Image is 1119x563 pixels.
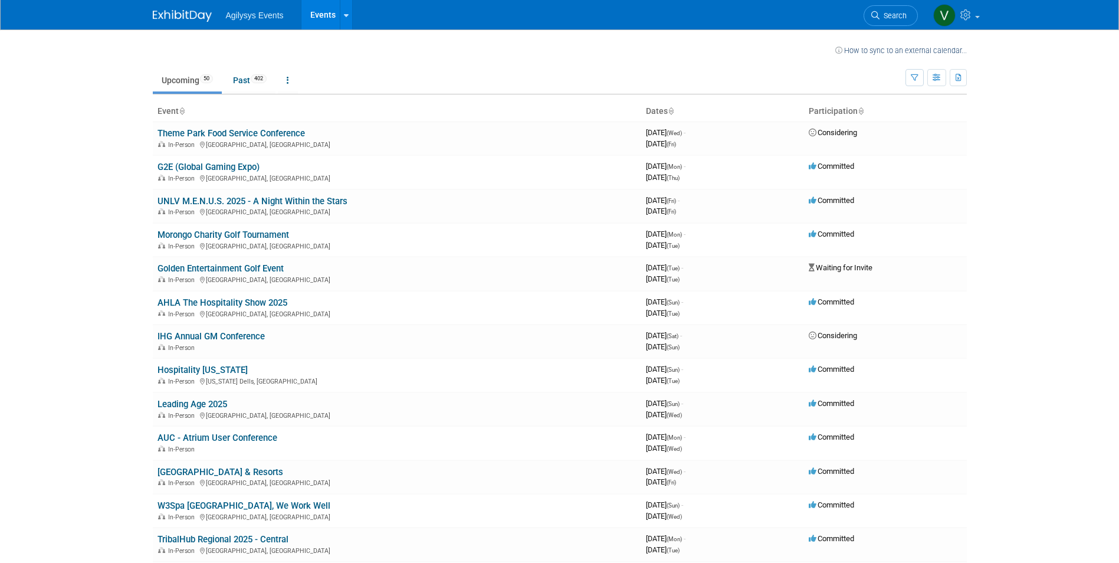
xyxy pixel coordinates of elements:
span: (Thu) [667,175,680,181]
span: [DATE] [646,173,680,182]
span: Committed [809,297,854,306]
span: [DATE] [646,230,685,238]
span: (Wed) [667,130,682,136]
span: - [684,230,685,238]
a: Hospitality [US_STATE] [157,365,248,375]
span: (Sun) [667,401,680,407]
span: (Tue) [667,310,680,317]
span: [DATE] [646,196,680,205]
span: - [680,331,682,340]
span: [DATE] [646,365,683,374]
span: (Tue) [667,243,680,249]
span: Search [880,11,907,20]
span: (Fri) [667,198,676,204]
span: Committed [809,399,854,408]
span: (Wed) [667,446,682,452]
div: [GEOGRAPHIC_DATA], [GEOGRAPHIC_DATA] [157,410,636,420]
span: (Sun) [667,344,680,351]
span: [DATE] [646,342,680,351]
span: In-Person [168,243,198,250]
span: (Sat) [667,333,678,339]
span: 402 [251,74,267,83]
span: [DATE] [646,241,680,250]
span: (Tue) [667,547,680,554]
span: In-Person [168,446,198,453]
span: In-Person [168,276,198,284]
a: How to sync to an external calendar... [835,46,967,55]
span: Committed [809,500,854,509]
span: [DATE] [646,331,682,340]
span: [DATE] [646,263,683,272]
span: - [684,128,685,137]
span: [DATE] [646,297,683,306]
span: In-Person [168,378,198,385]
th: Dates [641,102,804,122]
a: Sort by Start Date [668,106,674,116]
img: In-Person Event [158,344,165,350]
span: (Wed) [667,513,682,520]
div: [GEOGRAPHIC_DATA], [GEOGRAPHIC_DATA] [157,139,636,149]
span: [DATE] [646,274,680,283]
span: (Tue) [667,265,680,271]
span: In-Person [168,208,198,216]
span: (Mon) [667,536,682,542]
div: [US_STATE] Dells, [GEOGRAPHIC_DATA] [157,376,636,385]
a: Search [864,5,918,26]
span: (Tue) [667,276,680,283]
div: [GEOGRAPHIC_DATA], [GEOGRAPHIC_DATA] [157,512,636,521]
span: - [681,263,683,272]
span: Considering [809,128,857,137]
a: Sort by Participation Type [858,106,864,116]
a: Upcoming50 [153,69,222,91]
span: Committed [809,230,854,238]
img: In-Person Event [158,243,165,248]
span: [DATE] [646,128,685,137]
span: In-Person [168,344,198,352]
div: [GEOGRAPHIC_DATA], [GEOGRAPHIC_DATA] [157,241,636,250]
span: (Fri) [667,141,676,148]
a: IHG Annual GM Conference [157,331,265,342]
span: (Mon) [667,231,682,238]
span: Committed [809,365,854,374]
img: In-Person Event [158,378,165,384]
span: [DATE] [646,500,683,509]
a: Theme Park Food Service Conference [157,128,305,139]
img: In-Person Event [158,479,165,485]
a: G2E (Global Gaming Expo) [157,162,260,172]
span: 50 [200,74,213,83]
span: (Wed) [667,469,682,475]
span: [DATE] [646,477,676,486]
span: (Fri) [667,208,676,215]
a: Sort by Event Name [179,106,185,116]
span: - [681,500,683,509]
span: [DATE] [646,410,682,419]
div: [GEOGRAPHIC_DATA], [GEOGRAPHIC_DATA] [157,477,636,487]
span: (Sun) [667,502,680,509]
a: Past402 [224,69,275,91]
div: [GEOGRAPHIC_DATA], [GEOGRAPHIC_DATA] [157,207,636,216]
span: (Mon) [667,434,682,441]
span: - [681,399,683,408]
div: [GEOGRAPHIC_DATA], [GEOGRAPHIC_DATA] [157,545,636,555]
span: In-Person [168,310,198,318]
span: [DATE] [646,162,685,171]
img: In-Person Event [158,412,165,418]
span: [DATE] [646,207,676,215]
a: AUC - Atrium User Conference [157,433,277,443]
span: In-Person [168,479,198,487]
span: Committed [809,162,854,171]
img: In-Person Event [158,446,165,451]
img: In-Person Event [158,513,165,519]
span: Agilysys Events [226,11,284,20]
span: Committed [809,433,854,441]
a: Leading Age 2025 [157,399,227,410]
img: In-Person Event [158,547,165,553]
span: Committed [809,196,854,205]
span: [DATE] [646,545,680,554]
a: W3Spa [GEOGRAPHIC_DATA], We Work Well [157,500,330,511]
a: Golden Entertainment Golf Event [157,263,284,274]
a: Morongo Charity Golf Tournament [157,230,289,240]
img: In-Person Event [158,310,165,316]
span: [DATE] [646,467,685,476]
span: (Sun) [667,366,680,373]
